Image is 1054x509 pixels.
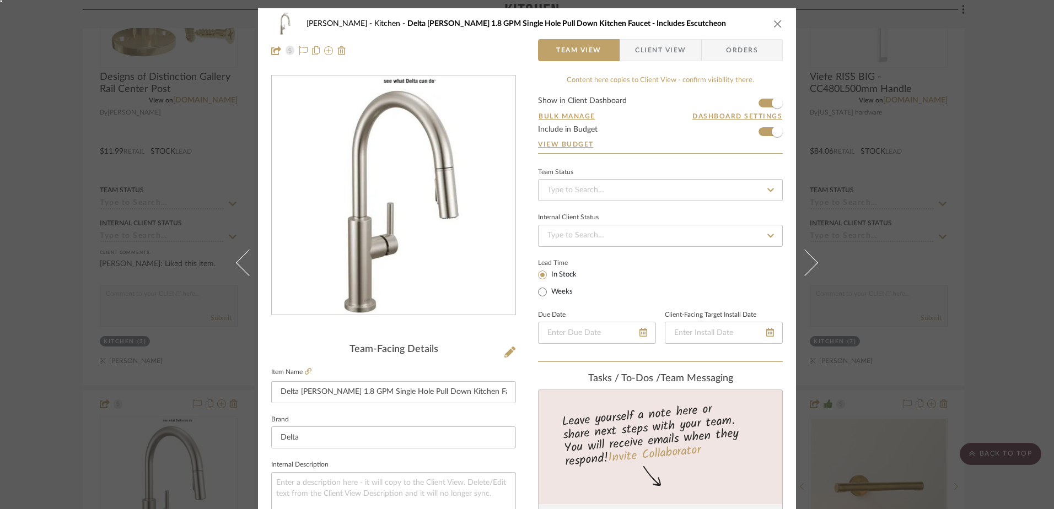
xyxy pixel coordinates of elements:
label: Internal Description [271,462,329,468]
span: Client View [635,39,686,61]
span: Orders [714,39,770,61]
button: close [773,19,783,29]
span: [PERSON_NAME] [306,20,374,28]
input: Enter Item Name [271,381,516,403]
label: Brand [271,417,289,423]
label: Weeks [549,287,573,297]
div: 0 [272,76,515,315]
input: Type to Search… [538,179,783,201]
label: Due Date [538,312,566,318]
span: Tasks / To-Dos / [588,373,660,383]
img: Remove from project [337,46,346,55]
div: team Messaging [538,373,783,385]
div: Content here copies to Client View - confirm visibility there. [538,75,783,86]
span: Delta [PERSON_NAME] 1.8 GPM Single Hole Pull Down Kitchen Faucet - Includes Escutcheon [407,20,726,28]
button: Bulk Manage [538,111,596,121]
label: In Stock [549,270,577,280]
div: Team Status [538,170,573,175]
span: Team View [556,39,601,61]
label: Item Name [271,367,311,377]
input: Enter Due Date [538,322,656,344]
span: Kitchen [374,20,407,28]
div: Leave yourself a note here or share next steps with your team. You will receive emails when they ... [537,397,784,471]
label: Client-Facing Target Install Date [665,312,756,318]
div: Internal Client Status [538,215,599,220]
a: Invite Collaborator [607,441,702,468]
a: View Budget [538,140,783,149]
div: Team-Facing Details [271,344,516,356]
input: Enter Brand [271,426,516,448]
img: 57650103-76df-4d15-8ac2-b0d4ae137365_436x436.jpg [313,76,474,315]
input: Type to Search… [538,225,783,247]
mat-radio-group: Select item type [538,268,595,299]
label: Lead Time [538,258,595,268]
input: Enter Install Date [665,322,783,344]
button: Dashboard Settings [692,111,783,121]
img: 57650103-76df-4d15-8ac2-b0d4ae137365_48x40.jpg [271,13,298,35]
